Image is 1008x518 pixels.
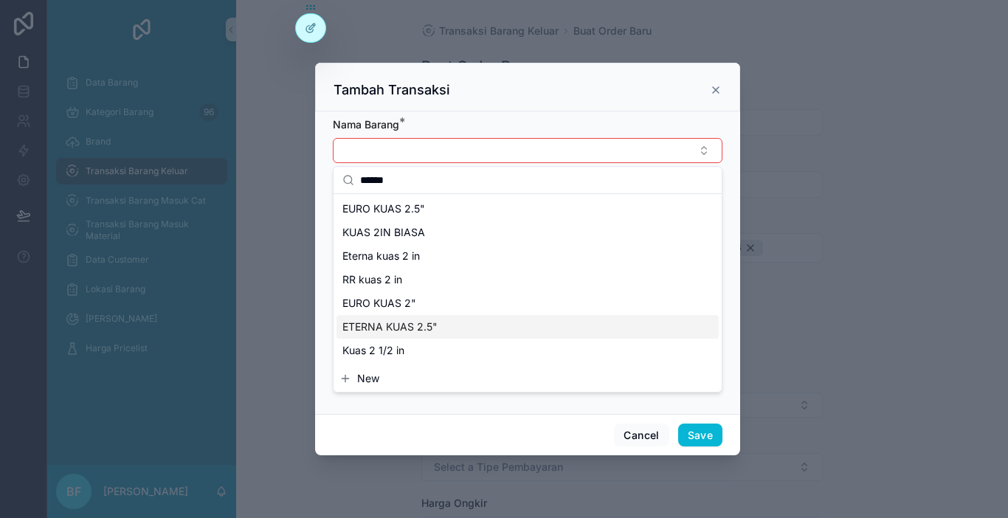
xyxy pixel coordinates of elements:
[357,371,379,386] span: New
[342,272,402,287] span: RR kuas 2 in
[342,225,425,240] span: KUAS 2IN BIASA
[614,424,669,447] button: Cancel
[334,81,450,99] h3: Tambah Transaksi
[334,194,722,365] div: Suggestions
[678,424,722,447] button: Save
[342,343,404,358] span: Kuas 2 1/2 in
[342,249,420,263] span: Eterna kuas 2 in
[342,201,425,216] span: EURO KUAS 2.5"
[333,118,399,131] span: Nama Barang
[342,296,416,311] span: EURO KUAS 2"
[333,138,722,163] button: Select Button
[342,320,438,334] span: ETERNA KUAS 2.5"
[339,371,716,386] button: New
